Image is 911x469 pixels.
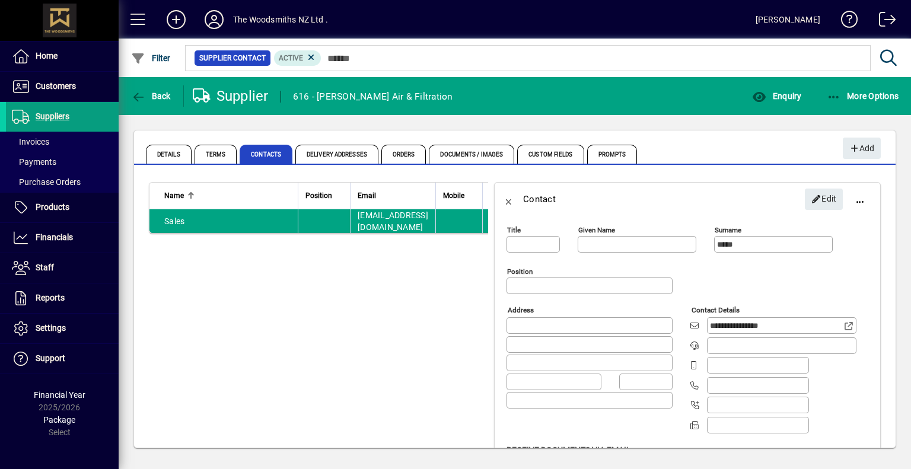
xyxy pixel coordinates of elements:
[6,314,119,343] a: Settings
[164,189,291,202] div: Name
[849,139,874,158] span: Add
[517,145,584,164] span: Custom Fields
[6,193,119,222] a: Products
[12,137,49,146] span: Invoices
[843,138,881,159] button: Add
[6,152,119,172] a: Payments
[811,189,837,209] span: Edit
[193,87,269,106] div: Supplier
[358,189,376,202] span: Email
[36,111,69,121] span: Suppliers
[36,263,54,272] span: Staff
[305,189,332,202] span: Position
[12,157,56,167] span: Payments
[164,216,184,226] span: Sales
[523,190,556,209] div: Contact
[279,54,303,62] span: Active
[43,415,75,425] span: Package
[507,445,631,455] span: Receive Documents Via Email
[195,9,233,30] button: Profile
[6,283,119,313] a: Reports
[495,185,523,213] button: Back
[6,72,119,101] a: Customers
[443,189,475,202] div: Mobile
[199,52,266,64] span: Supplier Contact
[752,91,801,101] span: Enquiry
[305,189,343,202] div: Position
[295,145,378,164] span: Delivery Addresses
[36,323,66,333] span: Settings
[157,9,195,30] button: Add
[274,50,321,66] mat-chip: Activation Status: Active
[36,232,73,242] span: Financials
[131,53,171,63] span: Filter
[164,189,184,202] span: Name
[358,210,428,232] span: [EMAIL_ADDRESS][DOMAIN_NAME]
[12,177,81,187] span: Purchase Orders
[128,47,174,69] button: Filter
[36,293,65,302] span: Reports
[233,10,328,29] div: The Woodsmiths NZ Ltd .
[381,145,426,164] span: Orders
[195,145,237,164] span: Terms
[240,145,292,164] span: Contacts
[34,390,85,400] span: Financial Year
[805,189,843,210] button: Edit
[6,344,119,374] a: Support
[827,91,899,101] span: More Options
[36,353,65,363] span: Support
[578,226,615,234] mat-label: Given name
[715,226,741,234] mat-label: Surname
[6,223,119,253] a: Financials
[507,267,533,276] mat-label: Position
[824,85,902,107] button: More Options
[36,81,76,91] span: Customers
[358,189,428,202] div: Email
[749,85,804,107] button: Enquiry
[443,189,464,202] span: Mobile
[293,87,453,106] div: 616 - [PERSON_NAME] Air & Filtration
[6,172,119,192] a: Purchase Orders
[36,202,69,212] span: Products
[846,185,874,213] button: More options
[36,51,58,60] span: Home
[756,10,820,29] div: [PERSON_NAME]
[6,42,119,71] a: Home
[146,145,192,164] span: Details
[587,145,638,164] span: Prompts
[507,226,521,234] mat-label: Title
[832,2,858,41] a: Knowledge Base
[6,253,119,283] a: Staff
[6,132,119,152] a: Invoices
[131,91,171,101] span: Back
[119,85,184,107] app-page-header-button: Back
[870,2,896,41] a: Logout
[128,85,174,107] button: Back
[429,145,514,164] span: Documents / Images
